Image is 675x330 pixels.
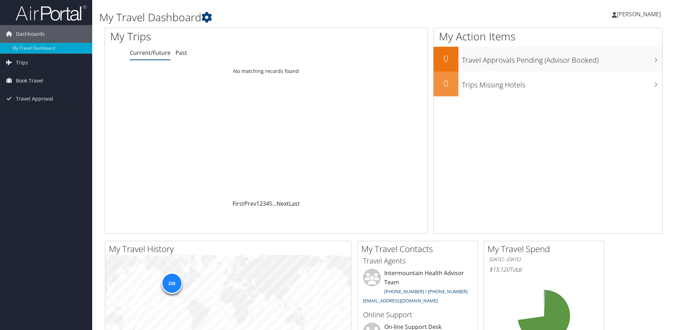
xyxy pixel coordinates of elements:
a: Next [277,200,289,207]
a: Prev [244,200,256,207]
h2: My Travel History [109,243,351,255]
span: … [272,200,277,207]
h3: Trips Missing Hotels [462,76,662,90]
a: 4 [266,200,269,207]
h2: 0 [434,77,458,89]
h3: Travel Approvals Pending (Advisor Booked) [462,52,662,65]
a: First [233,200,244,207]
a: [PHONE_NUMBER] / [PHONE_NUMBER] [384,288,468,295]
h6: Total [489,266,598,273]
span: Dashboards [16,25,45,43]
h6: [DATE] - [DATE] [489,256,598,263]
h2: 0 [434,52,458,64]
span: Book Travel [16,72,43,90]
h3: Travel Agents [363,256,472,266]
td: No matching records found [105,65,428,78]
a: 2 [260,200,263,207]
a: Last [289,200,300,207]
span: $15,120 [489,266,509,273]
h2: My Travel Contacts [361,243,478,255]
h2: My Travel Spend [487,243,604,255]
h1: My Trips [110,29,288,44]
a: 1 [256,200,260,207]
h3: Online Support [363,310,472,320]
a: 0Travel Approvals Pending (Advisor Booked) [434,47,662,72]
span: [PERSON_NAME] [617,10,661,18]
a: 5 [269,200,272,207]
h1: My Action Items [434,29,662,44]
a: Current/Future [130,49,171,57]
img: airportal-logo.png [16,5,87,21]
h1: My Travel Dashboard [99,10,478,25]
div: 228 [161,273,182,294]
a: 0Trips Missing Hotels [434,72,662,96]
a: 3 [263,200,266,207]
a: [PERSON_NAME] [612,4,668,25]
a: Past [175,49,187,57]
li: Intermountain Health Advisor Team [359,269,476,307]
span: Trips [16,54,28,72]
a: [EMAIL_ADDRESS][DOMAIN_NAME] [363,297,438,304]
span: Travel Approval [16,90,53,108]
